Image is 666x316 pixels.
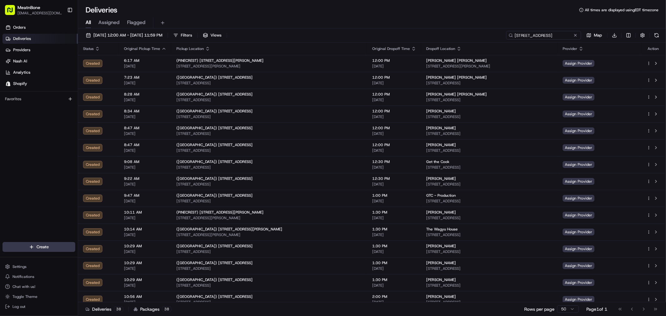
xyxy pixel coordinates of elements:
span: ([GEOGRAPHIC_DATA]) [STREET_ADDRESS] [176,294,253,299]
span: Assign Provider [563,279,594,286]
span: [DATE] [124,283,166,288]
span: 9:22 AM [124,176,166,181]
span: ([GEOGRAPHIC_DATA]) [STREET_ADDRESS][PERSON_NAME] [176,227,282,232]
span: [PERSON_NAME] [PERSON_NAME] [426,58,487,63]
span: [STREET_ADDRESS][PERSON_NAME] [426,64,553,69]
button: Log out [2,302,75,311]
span: Provider [563,46,577,51]
span: All times are displayed using EDT timezone [585,7,659,12]
span: [STREET_ADDRESS] [426,300,553,305]
span: 12:30 PM [372,176,416,181]
span: [STREET_ADDRESS] [176,300,362,305]
span: [STREET_ADDRESS] [176,114,362,119]
span: • [52,97,54,102]
button: Notifications [2,272,75,281]
button: See all [97,80,114,87]
span: Assign Provider [563,77,594,84]
button: MeatnBone[EMAIL_ADDRESS][DOMAIN_NAME] [2,2,65,17]
span: [DATE] [372,182,416,187]
span: 1:00 PM [372,193,416,198]
span: Flagged [127,19,146,26]
span: [DATE] [124,300,166,305]
span: [STREET_ADDRESS] [176,97,362,102]
span: Assign Provider [563,262,594,269]
div: 38 [162,306,171,312]
span: [DATE] [124,215,166,220]
span: [DATE] [372,215,416,220]
span: Original Dropoff Time [372,46,410,51]
span: [DATE] [55,114,68,119]
span: Assign Provider [563,296,594,303]
span: Status [83,46,94,51]
span: [PERSON_NAME] [426,277,456,282]
span: [STREET_ADDRESS][PERSON_NAME] [176,232,362,237]
span: [DATE] [372,199,416,204]
div: 38 [114,306,123,312]
span: [STREET_ADDRESS] [426,249,553,254]
span: Analytics [13,70,30,75]
span: Dropoff Location [426,46,455,51]
span: 8:28 AM [124,92,166,97]
span: [DATE] [372,266,416,271]
span: [PERSON_NAME] [426,109,456,114]
span: [PERSON_NAME] [426,244,456,249]
img: Nash [6,6,19,19]
span: Nash AI [13,58,27,64]
span: [DATE] [372,64,416,69]
div: Past conversations [6,81,42,86]
div: Deliveries [86,306,123,312]
span: [STREET_ADDRESS] [426,165,553,170]
span: [STREET_ADDRESS] [426,215,553,220]
span: [DATE] [372,114,416,119]
span: [DATE] [124,131,166,136]
span: [STREET_ADDRESS] [426,114,553,119]
span: [STREET_ADDRESS] [176,199,362,204]
img: Grace Nketiah [6,91,16,101]
span: [STREET_ADDRESS] [176,283,362,288]
span: [DATE] [372,165,416,170]
span: 12:00 PM [372,92,416,97]
span: [DATE] [124,232,166,237]
span: 9:47 AM [124,193,166,198]
span: 12:00 PM [372,75,416,80]
span: Create [37,244,49,250]
span: Assign Provider [563,178,594,185]
span: (PINECREST) [STREET_ADDRESS][PERSON_NAME] [176,210,264,215]
span: 12:00 PM [372,58,416,63]
button: Start new chat [106,62,114,69]
a: Shopify [2,79,78,89]
span: Orders [13,25,26,30]
span: Original Pickup Time [124,46,160,51]
span: Notifications [12,274,34,279]
span: Shopify [13,81,27,86]
span: ([GEOGRAPHIC_DATA]) [STREET_ADDRESS] [176,244,253,249]
span: 12:00 PM [372,126,416,131]
button: MeatnBone [17,4,40,11]
span: [STREET_ADDRESS][PERSON_NAME] [176,64,362,69]
span: Assign Provider [563,60,594,67]
span: [STREET_ADDRESS] [176,148,362,153]
span: [STREET_ADDRESS] [426,283,553,288]
span: 1:30 PM [372,210,416,215]
span: 10:14 AM [124,227,166,232]
span: 1:30 PM [372,277,416,282]
div: Page 1 of 1 [586,306,607,312]
button: Settings [2,262,75,271]
span: 10:29 AM [124,260,166,265]
span: ([GEOGRAPHIC_DATA]) [STREET_ADDRESS] [176,142,253,147]
img: 1736555255976-a54dd68f-1ca7-489b-9aae-adbdc363a1c4 [12,114,17,119]
img: 4920774857489_3d7f54699973ba98c624_72.jpg [13,60,24,71]
span: [PERSON_NAME] [426,142,456,147]
span: [DATE] [372,131,416,136]
img: Shopify logo [6,81,11,86]
span: 1:30 PM [372,244,416,249]
span: Deliveries [13,36,31,42]
span: Get the Cook [426,159,449,164]
span: [STREET_ADDRESS] [176,81,362,86]
span: Assign Provider [563,195,594,202]
span: [DATE] [372,97,416,102]
span: [STREET_ADDRESS][PERSON_NAME] [176,215,362,220]
span: Assign Provider [563,229,594,235]
span: Log out [12,304,25,309]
